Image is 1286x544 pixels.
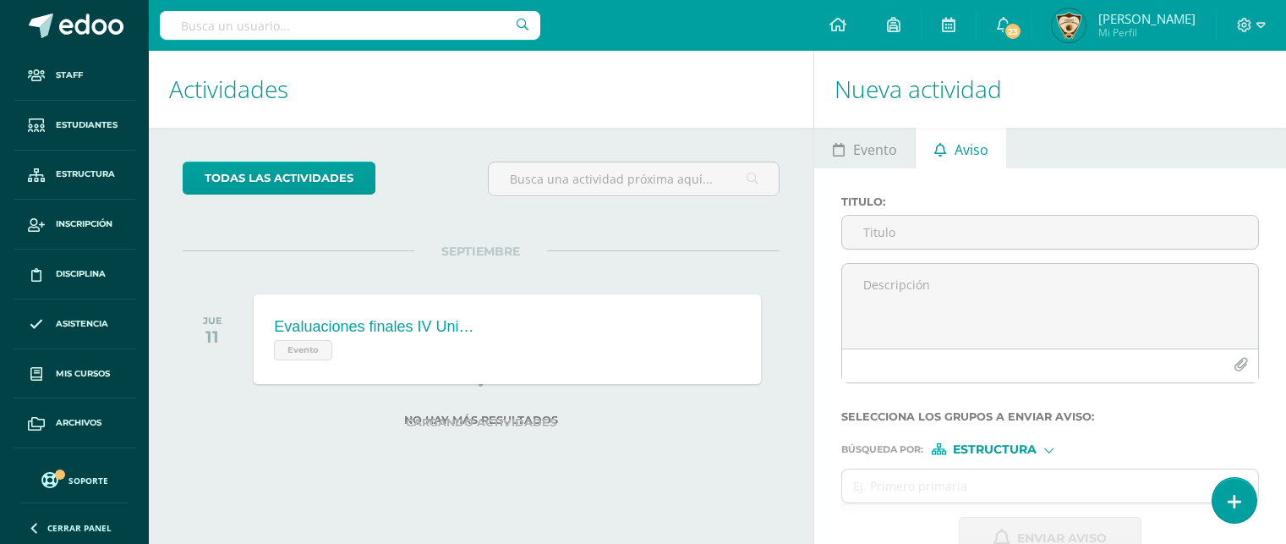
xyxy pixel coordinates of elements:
[853,129,897,170] span: Evento
[56,317,108,331] span: Asistencia
[14,250,135,299] a: Disciplina
[842,470,1224,503] input: Ej. Primero primaria
[14,151,135,201] a: Estructura
[1098,10,1196,27] span: [PERSON_NAME]
[274,340,332,360] span: Evento
[56,416,101,430] span: Archivos
[14,200,135,250] a: Inscripción
[414,244,547,259] span: SEPTIEMBRE
[489,162,779,195] input: Busca una actividad próxima aquí...
[203,327,222,347] div: 11
[842,216,1258,249] input: Titulo
[68,475,108,486] span: Soporte
[953,445,1037,454] span: Estructura
[20,468,129,491] a: Soporte
[955,129,988,170] span: Aviso
[14,101,135,151] a: Estudiantes
[14,398,135,448] a: Archivos
[56,69,83,82] span: Staff
[183,162,375,195] a: todas las Actividades
[1098,25,1196,40] span: Mi Perfil
[56,217,112,231] span: Inscripción
[56,267,106,281] span: Disciplina
[14,349,135,399] a: Mis cursos
[835,51,1266,128] h1: Nueva actividad
[56,168,115,181] span: Estructura
[183,416,780,429] label: Cargando actividades
[1004,22,1022,41] span: 23
[916,128,1006,168] a: Aviso
[841,410,1259,423] label: Selecciona los grupos a enviar aviso :
[841,445,923,454] span: Búsqueda por :
[56,367,110,381] span: Mis cursos
[932,443,1059,455] div: [object Object]
[14,51,135,101] a: Staff
[47,522,112,534] span: Cerrar panel
[1052,8,1086,42] img: 7c74505079bcc4778c69fb256aeee4a7.png
[169,51,793,128] h1: Actividades
[814,128,915,168] a: Evento
[14,299,135,349] a: Asistencia
[160,11,540,40] input: Busca un usuario...
[274,318,477,336] div: Evaluaciones finales IV Unidad
[203,315,222,327] div: JUE
[841,195,1259,208] label: Titulo :
[56,118,118,132] span: Estudiantes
